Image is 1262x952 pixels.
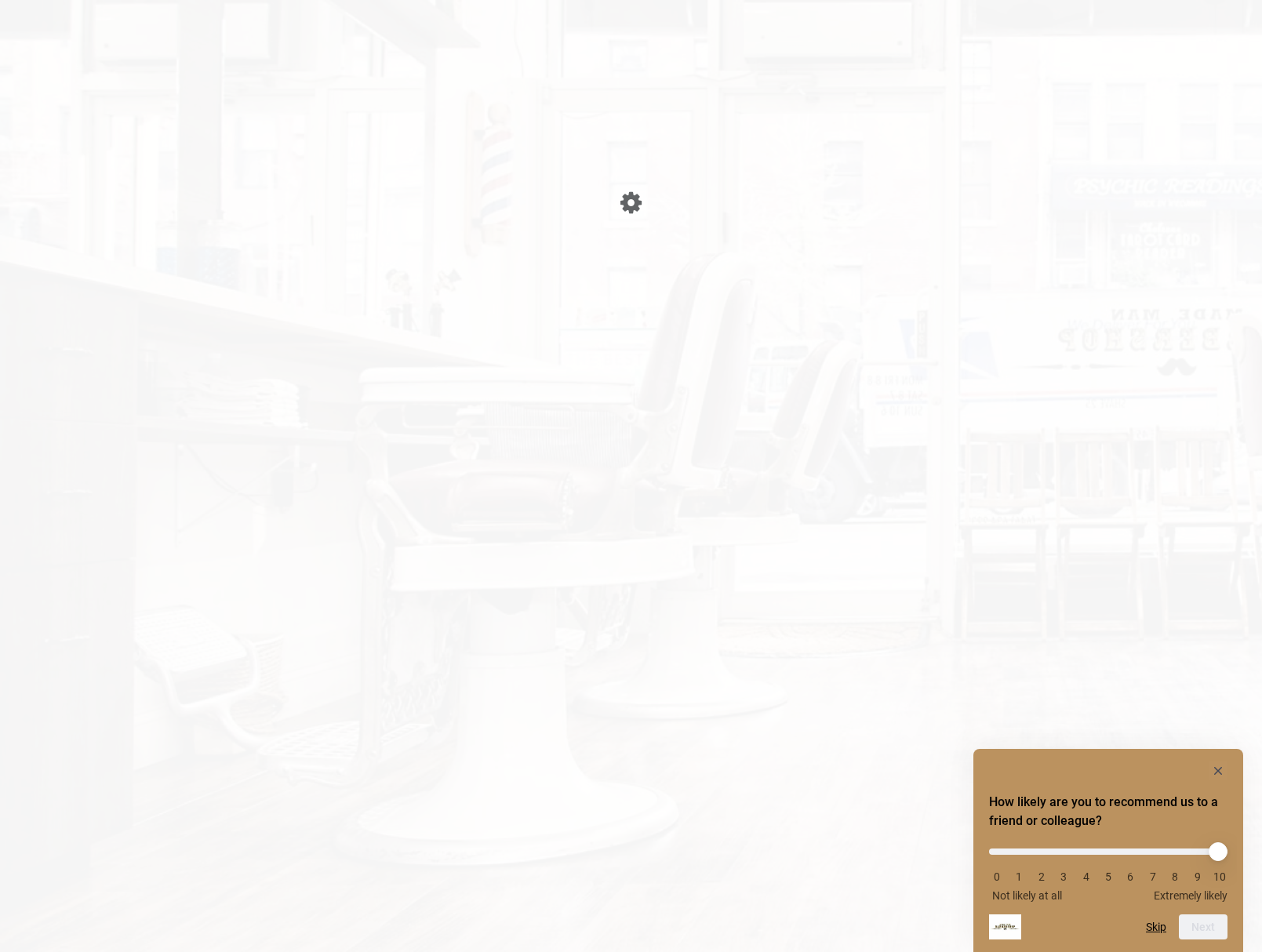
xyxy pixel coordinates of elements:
[989,837,1227,902] div: How likely are you to recommend us to a friend or colleague? Select an option from 0 to 10, with ...
[1078,870,1094,883] li: 4
[1146,921,1166,933] button: Skip
[989,870,1005,883] li: 0
[1056,870,1071,883] li: 3
[992,889,1062,902] span: Not likely at all
[1034,870,1049,883] li: 2
[1145,870,1161,883] li: 7
[989,793,1227,830] h2: How likely are you to recommend us to a friend or colleague? Select an option from 0 to 10, with ...
[989,761,1227,939] div: How likely are you to recommend us to a friend or colleague? Select an option from 0 to 10, with ...
[1212,870,1227,883] li: 10
[1209,761,1227,780] button: Hide survey
[1190,870,1206,883] li: 9
[1167,870,1183,883] li: 8
[1011,870,1027,883] li: 1
[1122,870,1138,883] li: 6
[1179,914,1227,939] button: Next question
[1100,870,1116,883] li: 5
[1154,889,1227,902] span: Extremely likely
